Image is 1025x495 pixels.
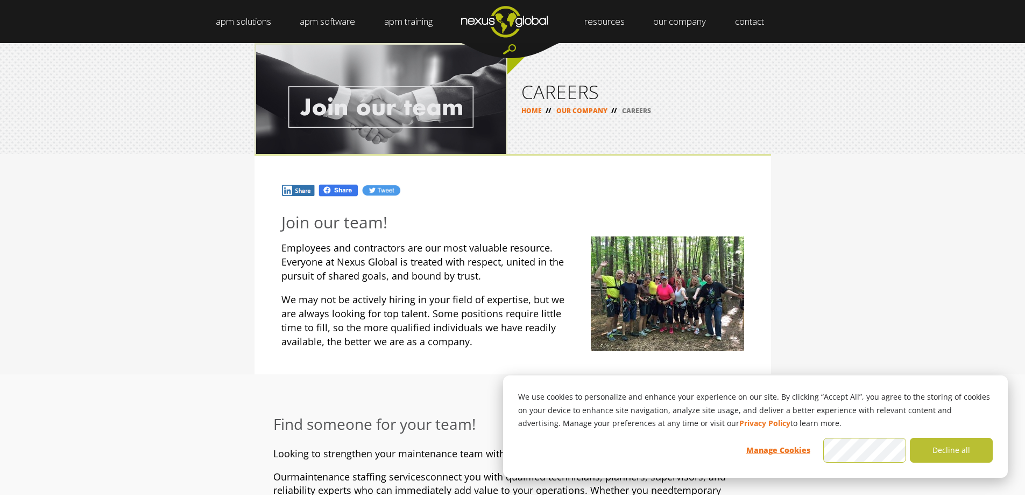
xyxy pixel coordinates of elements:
[739,417,790,430] a: Privacy Policy
[281,292,744,348] p: We may not be actively hiring in your field of expertise, but we are always looking for top talen...
[281,211,387,233] span: Join our team!
[362,184,400,197] img: Tw.jpg
[556,106,607,115] a: OUR COMPANY
[737,438,819,463] button: Manage Cookies
[910,438,993,463] button: Decline all
[518,391,993,430] p: We use cookies to personalize and enhance your experience on our site. By clicking “Accept All”, ...
[352,470,426,483] span: staffing services
[281,184,316,197] img: In.jpg
[273,447,752,461] p: Looking to strengthen your maintenance team with skilled, reliable professionals?
[291,470,350,483] span: maintenance
[521,106,542,115] a: HOME
[521,82,757,101] h1: CAREERS
[273,415,752,434] h3: Find someone for your team!
[607,106,620,115] span: //
[503,375,1008,478] div: Cookie banner
[542,106,555,115] span: //
[591,236,744,351] img: zip_line
[281,241,744,283] p: Employees and contractors are our most valuable resource. Everyone at Nexus Global is treated wit...
[318,184,359,197] img: Fb.png
[823,438,906,463] button: Accept all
